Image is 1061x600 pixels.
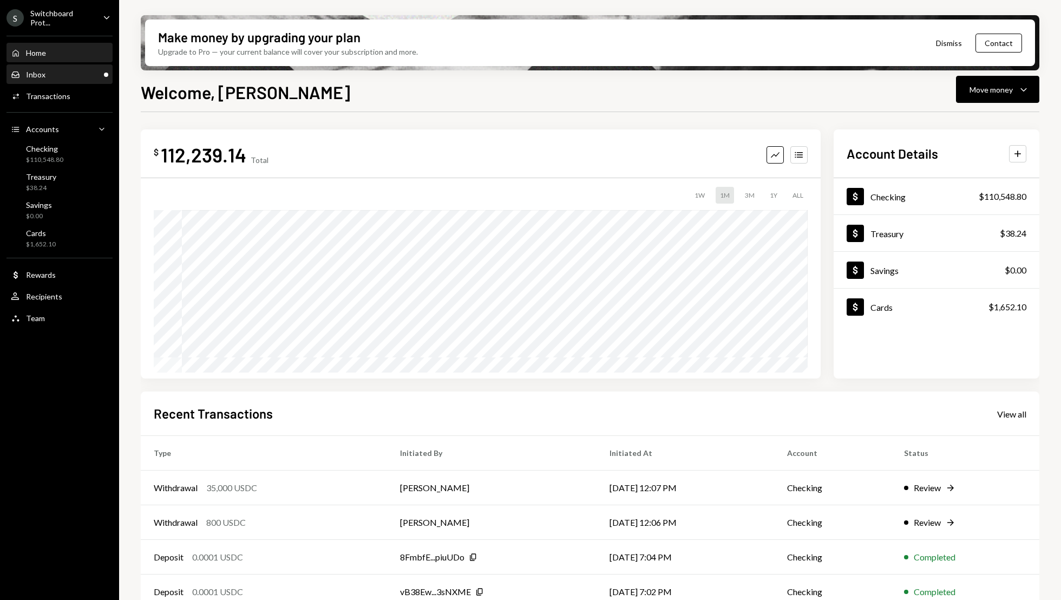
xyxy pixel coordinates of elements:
[6,141,113,167] a: Checking$110,548.80
[6,43,113,62] a: Home
[6,308,113,328] a: Team
[597,436,774,471] th: Initiated At
[154,147,159,158] div: $
[765,187,782,204] div: 1Y
[6,9,24,27] div: S
[161,142,246,167] div: 112,239.14
[847,145,938,162] h2: Account Details
[1000,227,1026,240] div: $38.24
[387,505,597,540] td: [PERSON_NAME]
[597,540,774,575] td: [DATE] 7:04 PM
[975,34,1022,53] button: Contact
[400,585,471,598] div: vB38Ew...3sNXME
[914,516,941,529] div: Review
[141,81,350,103] h1: Welcome, [PERSON_NAME]
[6,197,113,223] a: Savings$0.00
[774,540,890,575] td: Checking
[1005,264,1026,277] div: $0.00
[870,302,893,312] div: Cards
[997,408,1026,420] a: View all
[788,187,808,204] div: ALL
[834,289,1039,325] a: Cards$1,652.10
[6,119,113,139] a: Accounts
[6,265,113,284] a: Rewards
[870,192,906,202] div: Checking
[914,585,955,598] div: Completed
[834,178,1039,214] a: Checking$110,548.80
[834,252,1039,288] a: Savings$0.00
[158,46,418,57] div: Upgrade to Pro — your current balance will cover your subscription and more.
[774,436,890,471] th: Account
[192,585,243,598] div: 0.0001 USDC
[891,436,1039,471] th: Status
[597,505,774,540] td: [DATE] 12:06 PM
[154,405,273,422] h2: Recent Transactions
[26,70,45,79] div: Inbox
[716,187,734,204] div: 1M
[6,64,113,84] a: Inbox
[956,76,1039,103] button: Move money
[870,265,899,276] div: Savings
[6,86,113,106] a: Transactions
[6,225,113,251] a: Cards$1,652.10
[26,125,59,134] div: Accounts
[154,481,198,494] div: Withdrawal
[206,481,257,494] div: 35,000 USDC
[26,184,56,193] div: $38.24
[206,516,246,529] div: 800 USDC
[26,200,52,210] div: Savings
[251,155,268,165] div: Total
[834,215,1039,251] a: Treasury$38.24
[141,436,387,471] th: Type
[597,471,774,505] td: [DATE] 12:07 PM
[970,84,1013,95] div: Move money
[387,471,597,505] td: [PERSON_NAME]
[154,516,198,529] div: Withdrawal
[26,144,63,153] div: Checking
[988,301,1026,314] div: $1,652.10
[997,409,1026,420] div: View all
[922,30,975,56] button: Dismiss
[6,286,113,306] a: Recipients
[158,28,361,46] div: Make money by upgrading your plan
[26,292,62,301] div: Recipients
[26,229,56,238] div: Cards
[26,240,56,249] div: $1,652.10
[26,172,56,181] div: Treasury
[400,551,464,564] div: 8FmbfE...piuUDo
[979,190,1026,203] div: $110,548.80
[192,551,243,564] div: 0.0001 USDC
[26,48,46,57] div: Home
[154,551,184,564] div: Deposit
[387,436,597,471] th: Initiated By
[914,481,941,494] div: Review
[26,270,56,279] div: Rewards
[26,155,63,165] div: $110,548.80
[914,551,955,564] div: Completed
[741,187,759,204] div: 3M
[26,92,70,101] div: Transactions
[26,314,45,323] div: Team
[774,505,890,540] td: Checking
[774,471,890,505] td: Checking
[154,585,184,598] div: Deposit
[6,169,113,195] a: Treasury$38.24
[690,187,709,204] div: 1W
[30,9,94,27] div: Switchboard Prot...
[26,212,52,221] div: $0.00
[870,229,903,239] div: Treasury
